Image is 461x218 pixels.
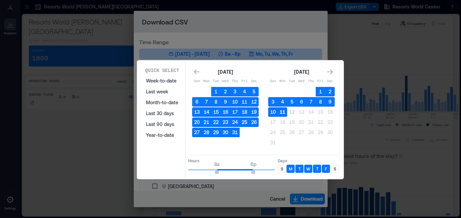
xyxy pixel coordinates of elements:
[249,117,259,127] button: 26
[268,107,278,117] button: 10
[142,130,182,141] button: Year-to-date
[316,166,318,171] p: T
[230,128,240,137] button: 31
[142,119,182,130] button: Last 90 days
[192,107,202,117] button: 13
[316,97,325,107] button: 8
[278,117,287,127] button: 18
[297,79,306,84] p: Wed
[292,68,311,76] div: [DATE]
[287,77,297,86] th: Tuesday
[240,107,249,117] button: 18
[192,128,202,137] button: 27
[325,79,335,84] p: Sat
[230,77,240,86] th: Thursday
[268,117,278,127] button: 17
[142,97,182,108] button: Month-to-date
[297,77,306,86] th: Wednesday
[142,86,182,97] button: Last week
[192,97,202,107] button: 6
[216,68,235,76] div: [DATE]
[316,87,325,96] button: 1
[192,77,202,86] th: Sunday
[240,97,249,107] button: 11
[221,107,230,117] button: 16
[211,77,221,86] th: Tuesday
[325,87,335,96] button: 2
[211,128,221,137] button: 29
[142,108,182,119] button: Last 30 days
[192,117,202,127] button: 20
[287,97,297,107] button: 5
[221,128,230,137] button: 30
[240,117,249,127] button: 25
[202,79,211,84] p: Mon
[325,97,335,107] button: 9
[278,97,287,107] button: 4
[268,97,278,107] button: 3
[249,97,259,107] button: 12
[268,128,278,137] button: 24
[249,79,259,84] p: Sat
[306,128,316,137] button: 28
[297,107,306,117] button: 13
[230,117,240,127] button: 24
[316,128,325,137] button: 29
[214,161,220,167] span: 8a
[202,77,211,86] th: Monday
[306,97,316,107] button: 7
[278,79,287,84] p: Mon
[202,97,211,107] button: 7
[249,77,259,86] th: Saturday
[240,77,249,86] th: Friday
[297,97,306,107] button: 6
[325,107,335,117] button: 16
[306,77,316,86] th: Thursday
[278,107,287,117] button: 11
[278,158,339,163] p: Days
[268,79,278,84] p: Sun
[289,166,292,171] p: M
[221,117,230,127] button: 23
[316,107,325,117] button: 15
[281,166,283,171] p: S
[325,67,335,77] button: Go to next month
[230,79,240,84] p: Thu
[325,77,335,86] th: Saturday
[230,107,240,117] button: 17
[325,128,335,137] button: 30
[211,87,221,96] button: 1
[192,67,202,77] button: Go to previous month
[192,79,202,84] p: Sun
[211,79,221,84] p: Tue
[287,117,297,127] button: 19
[211,117,221,127] button: 22
[306,166,310,171] p: W
[230,87,240,96] button: 3
[287,128,297,137] button: 26
[268,77,278,86] th: Sunday
[240,87,249,96] button: 4
[202,128,211,137] button: 28
[325,117,335,127] button: 23
[221,79,230,84] p: Wed
[316,117,325,127] button: 22
[249,87,259,96] button: 5
[316,77,325,86] th: Friday
[325,166,327,171] p: F
[278,128,287,137] button: 25
[202,117,211,127] button: 21
[306,117,316,127] button: 21
[211,107,221,117] button: 15
[145,67,179,74] p: Quick Select
[278,77,287,86] th: Monday
[230,97,240,107] button: 10
[251,161,256,167] span: 6p
[287,79,297,84] p: Tue
[249,107,259,117] button: 19
[297,128,306,137] button: 27
[221,87,230,96] button: 2
[221,97,230,107] button: 9
[306,79,316,84] p: Thu
[287,107,297,117] button: 12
